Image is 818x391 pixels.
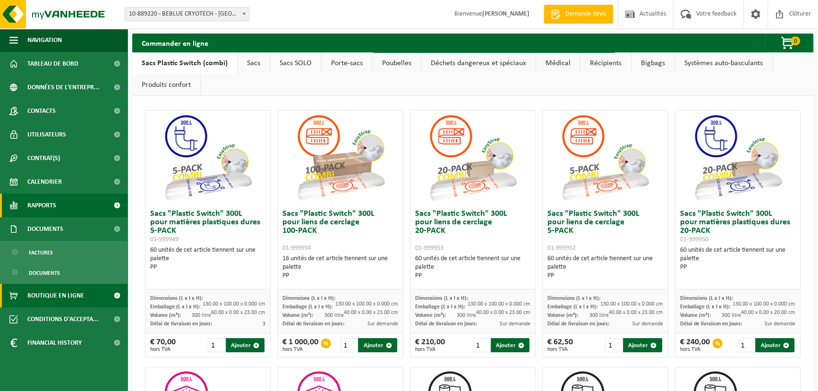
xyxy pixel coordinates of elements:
[675,52,772,74] a: Systèmes auto-basculants
[282,245,311,252] span: 01-999954
[282,296,335,301] span: Dimensions (L x l x H):
[150,263,265,272] div: PP
[27,170,62,194] span: Calendrier
[341,338,358,352] input: 1
[27,146,60,170] span: Contrat(s)
[150,304,200,310] span: Emballage (L x l x H):
[335,301,398,307] span: 130.00 x 100.00 x 0.000 cm
[358,338,397,352] button: Ajouter
[426,110,520,205] img: 01-999953
[605,338,622,352] input: 1
[547,347,573,352] span: hors TVA
[491,338,529,352] button: Ajouter
[680,246,795,272] div: 60 unités de cet article tiennent sur une palette
[609,310,663,315] span: 40.00 x 0.00 x 23.00 cm
[547,272,663,280] div: PP
[680,304,730,310] span: Emballage (L x l x H):
[415,272,530,280] div: PP
[132,34,218,52] h2: Commander en ligne
[27,123,66,146] span: Utilisateurs
[125,7,249,21] span: 10-889220 - BEBLUE CRYOTECH - LIÈGE
[680,338,710,352] div: € 240,00
[733,301,795,307] span: 130.00 x 100.00 x 0.000 cm
[547,210,663,252] h3: Sacs "Plastic Switch" 300L pour liens de cerclage 5-PACK
[270,52,321,74] a: Sacs SOLO
[27,217,63,241] span: Documents
[150,210,265,244] h3: Sacs "Plastic Switch" 300L pour matières plastiques dures 5-PACK
[2,263,125,281] a: Documents
[680,321,742,327] span: Délai de livraison en jours:
[29,244,53,262] span: Factures
[563,9,608,19] span: Demande devis
[473,338,490,352] input: 1
[27,194,56,217] span: Rapports
[547,255,663,280] div: 60 unités de cet article tiennent sur une palette
[589,313,609,318] span: 300 litre
[415,313,446,318] span: Volume (m³):
[600,301,663,307] span: 130.00 x 100.00 x 0.000 cm
[415,210,530,252] h3: Sacs "Plastic Switch" 300L pour liens de cerclage 20-PACK
[27,52,78,76] span: Tableau de bord
[415,304,465,310] span: Emballage (L x l x H):
[324,313,344,318] span: 300 litre
[282,313,313,318] span: Volume (m³):
[367,321,398,327] span: Sur demande
[547,245,576,252] span: 01-999952
[680,347,710,352] span: hors TVA
[132,52,237,74] a: Sacs Plastic Switch (combi)
[722,313,741,318] span: 300 litre
[547,321,609,327] span: Délai de livraison en jours:
[415,245,443,252] span: 01-999953
[791,36,800,45] span: 0
[282,321,344,327] span: Délai de livraison en jours:
[161,110,255,205] img: 01-999949
[500,321,530,327] span: Sur demande
[415,347,445,352] span: hors TVA
[29,264,60,282] span: Documents
[631,52,674,74] a: Bigbags
[150,313,181,318] span: Volume (m³):
[738,338,755,352] input: 1
[211,310,265,315] span: 60.00 x 0.00 x 23.00 cm
[415,321,477,327] span: Délai de livraison en jours:
[27,284,84,307] span: Boutique en ligne
[2,243,125,261] a: Factures
[150,246,265,272] div: 60 unités de cet article tiennent sur une palette
[415,338,445,352] div: € 210,00
[203,301,265,307] span: 130.00 x 100.00 x 0.000 cm
[476,310,530,315] span: 40.00 x 0.00 x 23.00 cm
[690,110,785,205] img: 01-999950
[415,255,530,280] div: 60 unités de cet article tiennent sur une palette
[282,255,398,280] div: 16 unités de cet article tiennent sur une palette
[344,310,398,315] span: 40.00 x 0.00 x 23.00 cm
[293,110,388,205] img: 01-999954
[150,321,212,327] span: Délai de livraison en jours:
[150,338,176,352] div: € 70,00
[680,313,711,318] span: Volume (m³):
[238,52,270,74] a: Sacs
[544,5,613,24] a: Demande devis
[741,310,795,315] span: 40.00 x 0.00 x 20.00 cm
[765,34,812,52] button: 0
[192,313,211,318] span: 300 litre
[27,331,82,355] span: Financial History
[373,52,421,74] a: Poubelles
[680,263,795,272] div: PP
[755,338,794,352] button: Ajouter
[150,296,203,301] span: Dimensions (L x l x H):
[27,76,100,99] span: Données de l'entrepr...
[421,52,536,74] a: Déchets dangereux et spéciaux
[547,304,597,310] span: Emballage (L x l x H):
[150,236,179,243] span: 01-999949
[282,347,318,352] span: hors TVA
[282,338,318,352] div: € 1 000,00
[547,313,578,318] span: Volume (m³):
[632,321,663,327] span: Sur demande
[536,52,580,74] a: Médical
[623,338,662,352] button: Ajouter
[468,301,530,307] span: 130.00 x 100.00 x 0.000 cm
[282,210,398,252] h3: Sacs "Plastic Switch" 300L pour liens de cerclage 100-PACK
[558,110,652,205] img: 01-999952
[226,338,264,352] button: Ajouter
[27,99,56,123] span: Contacts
